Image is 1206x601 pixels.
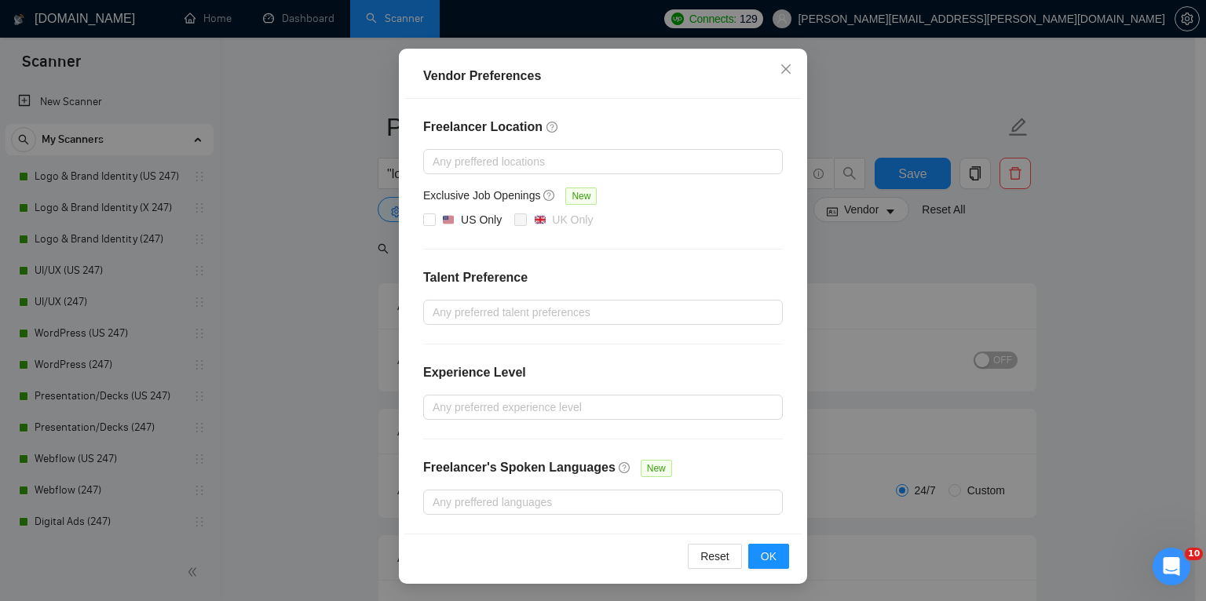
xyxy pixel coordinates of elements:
button: OK [748,544,789,569]
span: Reset [700,548,729,565]
span: question-circle [543,189,556,202]
span: question-circle [619,461,631,474]
h4: Talent Preference [423,268,783,287]
button: Reset [688,544,742,569]
h4: Experience Level [423,363,526,382]
div: US Only [461,211,502,228]
h4: Freelancer Location [423,118,783,137]
button: Close [765,49,807,91]
img: 🇺🇸 [443,214,454,225]
h4: Freelancer's Spoken Languages [423,458,616,477]
iframe: Intercom live chat [1153,548,1190,585]
div: Vendor Preferences [423,67,783,86]
div: UK Only [552,211,593,228]
span: New [641,460,672,477]
span: New [565,188,597,205]
span: 10 [1185,548,1203,560]
span: question-circle [546,121,559,133]
span: OK [761,548,777,565]
img: 🇬🇧 [535,214,546,225]
span: close [780,63,792,75]
h5: Exclusive Job Openings [423,187,540,204]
